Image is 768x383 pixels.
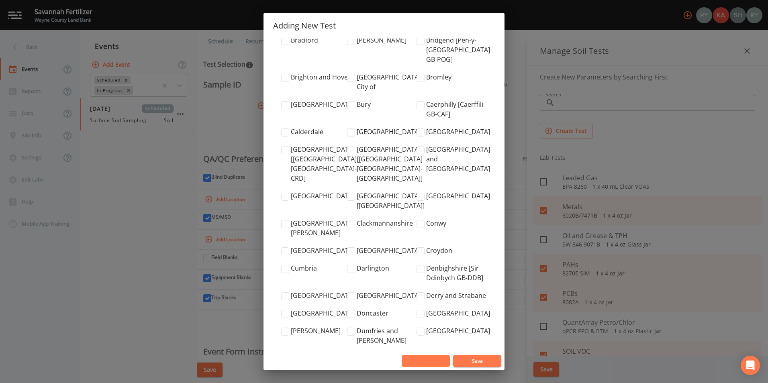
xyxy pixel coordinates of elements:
[357,326,426,345] label: Dumfries and [PERSON_NAME]
[263,13,505,39] h2: Adding New Test
[453,355,501,367] button: Save
[291,72,348,82] label: Brighton and Hove
[357,218,413,228] label: Clackmannanshire
[357,191,426,210] label: [GEOGRAPHIC_DATA] [[GEOGRAPHIC_DATA]]
[291,127,323,136] label: Calderdale
[357,308,388,318] label: Doncaster
[426,218,446,228] label: Conwy
[291,246,355,255] label: [GEOGRAPHIC_DATA]
[291,291,355,300] label: [GEOGRAPHIC_DATA]
[357,72,426,92] label: [GEOGRAPHIC_DATA], City of
[291,35,318,45] label: Bradford
[291,145,357,183] label: [GEOGRAPHIC_DATA] [[GEOGRAPHIC_DATA] [GEOGRAPHIC_DATA]-CRD]
[426,291,486,300] label: Derry and Strabane
[426,100,492,119] label: Caerphilly [Caerffili GB-CAF]
[426,246,452,255] label: Croydon
[291,191,355,201] label: [GEOGRAPHIC_DATA]
[291,218,357,238] label: [GEOGRAPHIC_DATA][PERSON_NAME]
[357,127,421,136] label: [GEOGRAPHIC_DATA]
[291,326,341,336] label: [PERSON_NAME]
[426,308,490,318] label: [GEOGRAPHIC_DATA]
[291,263,317,273] label: Cumbria
[741,356,760,375] div: Open Intercom Messenger
[426,145,492,173] label: [GEOGRAPHIC_DATA] and [GEOGRAPHIC_DATA]
[357,291,421,300] label: [GEOGRAPHIC_DATA]
[426,35,492,64] label: Bridgend [Pen-y-[GEOGRAPHIC_DATA] GB-POG]
[291,308,355,318] label: [GEOGRAPHIC_DATA]
[426,72,451,82] label: Bromley
[402,355,450,367] button: Cancel
[291,100,355,109] label: [GEOGRAPHIC_DATA]
[426,191,490,201] label: [GEOGRAPHIC_DATA]
[426,263,492,283] label: Denbighshire [Sir Ddinbych GB-DDB]
[357,100,371,109] label: Bury
[357,246,421,255] label: [GEOGRAPHIC_DATA]
[426,326,490,336] label: [GEOGRAPHIC_DATA]
[357,263,389,273] label: Darlington
[357,35,406,45] label: [PERSON_NAME]
[357,145,426,183] label: [GEOGRAPHIC_DATA] [[GEOGRAPHIC_DATA] [GEOGRAPHIC_DATA]-[GEOGRAPHIC_DATA]]
[426,127,490,136] label: [GEOGRAPHIC_DATA]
